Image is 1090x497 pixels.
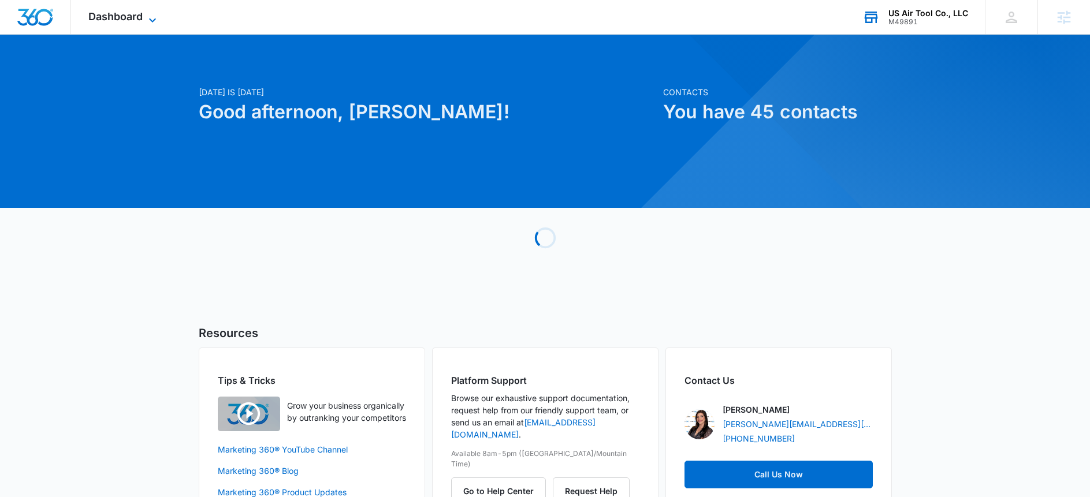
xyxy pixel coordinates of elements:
h1: Good afternoon, [PERSON_NAME]! [199,98,656,126]
div: account name [888,9,968,18]
h1: You have 45 contacts [663,98,892,126]
h2: Contact Us [684,373,873,387]
p: Grow your business organically by outranking your competitors [287,399,406,424]
p: Browse our exhaustive support documentation, request help from our friendly support team, or send... [451,392,639,440]
h2: Platform Support [451,373,639,387]
img: Quick Overview Video [218,397,280,431]
a: Marketing 360® Blog [218,465,406,477]
p: Contacts [663,86,892,98]
a: Request Help [553,486,630,496]
a: [PHONE_NUMBER] [723,432,795,444]
p: [DATE] is [DATE] [199,86,656,98]
div: account id [888,18,968,26]
p: Available 8am-5pm ([GEOGRAPHIC_DATA]/Mountain Time) [451,449,639,469]
h2: Tips & Tricks [218,373,406,387]
span: Dashboard [88,10,143,23]
a: [PERSON_NAME][EMAIL_ADDRESS][PERSON_NAME][DOMAIN_NAME] [723,418,873,430]
p: [PERSON_NAME] [723,403,790,416]
a: Go to Help Center [451,486,553,496]
img: Carlee Heinmiller [684,409,715,439]
h5: Resources [199,324,892,342]
a: Marketing 360® YouTube Channel [218,443,406,455]
a: Call Us Now [684,461,873,488]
